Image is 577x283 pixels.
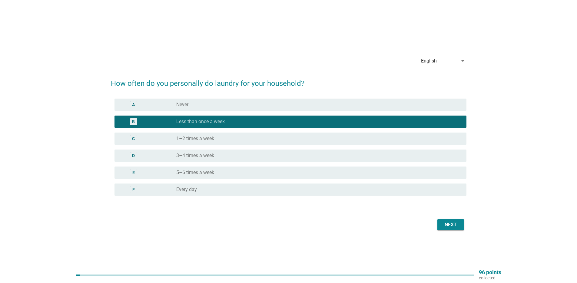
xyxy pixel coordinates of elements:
label: 1–2 times a week [176,136,214,142]
div: A [132,101,135,108]
label: Less than once a week [176,119,225,125]
div: B [132,118,135,125]
h2: How often do you personally do laundry for your household? [111,72,466,89]
button: Next [437,219,464,230]
div: English [421,58,437,64]
label: Every day [176,187,197,193]
i: arrow_drop_down [459,57,466,65]
div: E [132,169,135,176]
div: F [132,186,135,193]
div: D [132,152,135,159]
p: collected [479,275,501,281]
p: 96 points [479,270,501,275]
div: Next [442,221,459,228]
label: 5–6 times a week [176,170,214,176]
label: 3–4 times a week [176,153,214,159]
div: C [132,135,135,142]
label: Never [176,102,188,108]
